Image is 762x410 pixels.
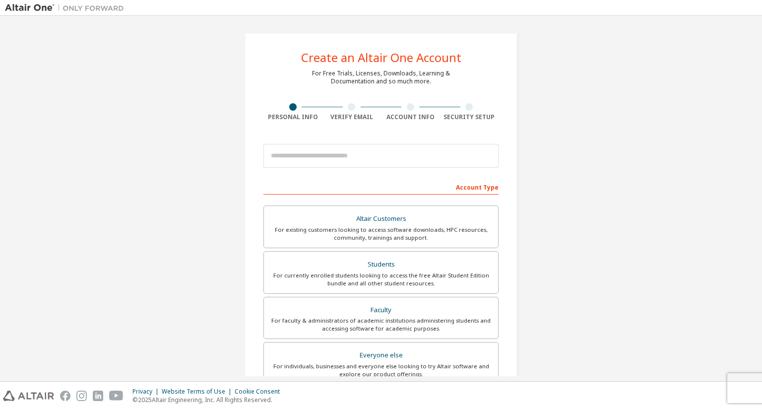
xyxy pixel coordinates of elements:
[270,272,492,287] div: For currently enrolled students looking to access the free Altair Student Edition bundle and all ...
[76,391,87,401] img: instagram.svg
[440,113,499,121] div: Security Setup
[3,391,54,401] img: altair_logo.svg
[93,391,103,401] img: linkedin.svg
[162,388,235,396] div: Website Terms of Use
[270,226,492,242] div: For existing customers looking to access software downloads, HPC resources, community, trainings ...
[60,391,70,401] img: facebook.svg
[270,258,492,272] div: Students
[263,179,499,195] div: Account Type
[132,388,162,396] div: Privacy
[322,113,381,121] div: Verify Email
[263,113,322,121] div: Personal Info
[381,113,440,121] div: Account Info
[301,52,461,64] div: Create an Altair One Account
[270,362,492,378] div: For individuals, businesses and everyone else looking to try Altair software and explore our prod...
[235,388,286,396] div: Cookie Consent
[109,391,124,401] img: youtube.svg
[5,3,129,13] img: Altair One
[270,303,492,317] div: Faculty
[270,212,492,226] div: Altair Customers
[312,69,450,85] div: For Free Trials, Licenses, Downloads, Learning & Documentation and so much more.
[270,348,492,362] div: Everyone else
[132,396,286,404] p: © 2025 Altair Engineering, Inc. All Rights Reserved.
[270,317,492,333] div: For faculty & administrators of academic institutions administering students and accessing softwa...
